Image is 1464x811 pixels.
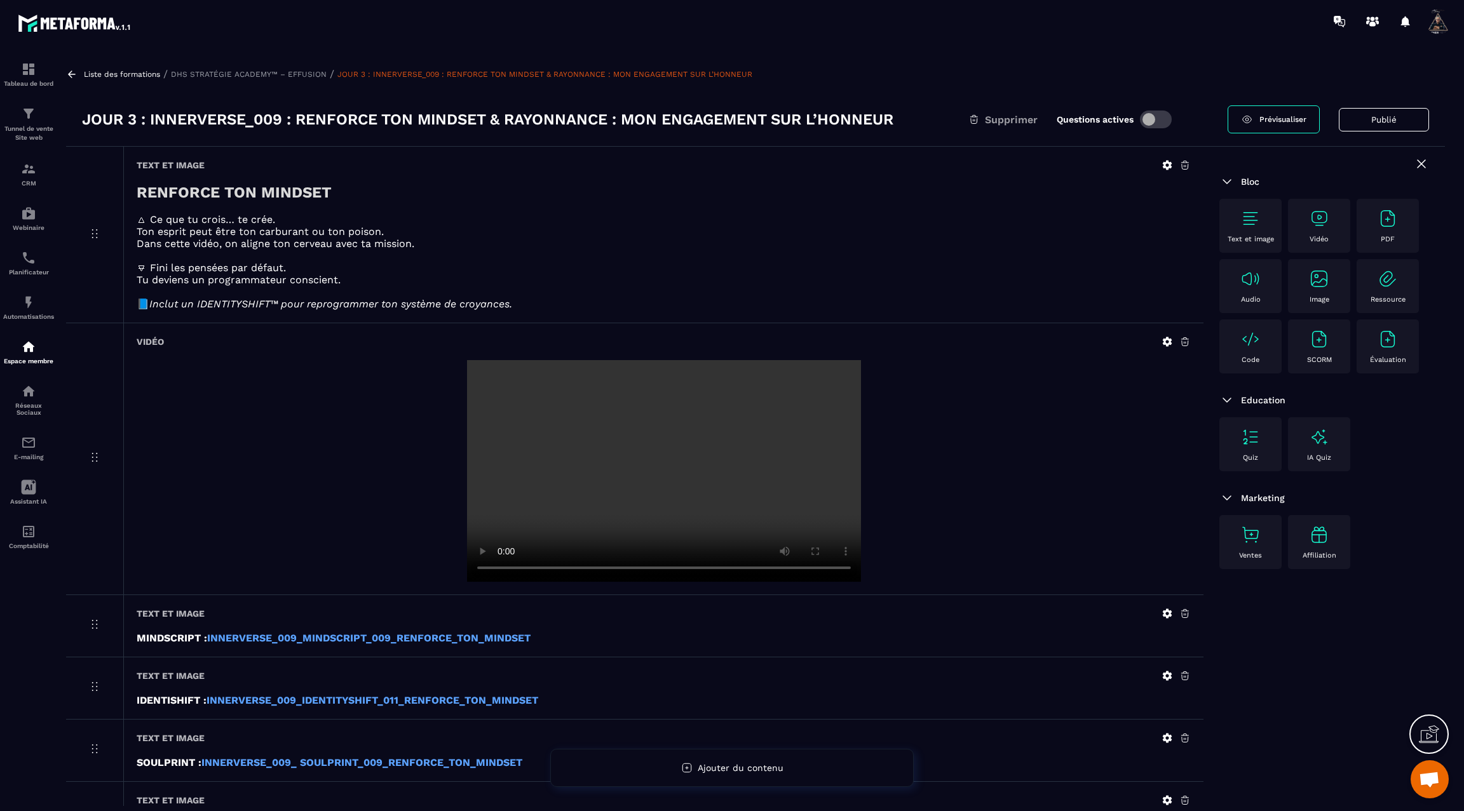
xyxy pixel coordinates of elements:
[1241,395,1285,405] span: Education
[3,152,54,196] a: formationformationCRM
[1310,295,1329,304] p: Image
[137,608,205,619] h6: Text et image
[3,124,54,142] p: Tunnel de vente Site web
[137,756,201,768] strong: SOULPRINT :
[698,763,783,773] span: Ajouter du contenu
[1240,427,1261,447] img: text-image no-wra
[1411,760,1449,798] div: Ouvrir le chat
[1057,114,1134,124] label: Questions actives
[163,68,168,80] span: /
[207,694,538,706] a: INNERVERSE_009_IDENTITYSHIFT_011_RENFORCE_TON_MINDSET
[137,795,205,805] h6: Text et image
[1378,269,1398,289] img: text-image no-wra
[1309,525,1329,545] img: text-image
[1241,493,1285,503] span: Marketing
[1241,177,1259,187] span: Bloc
[3,402,54,416] p: Réseaux Sociaux
[137,160,205,170] h6: Text et image
[1310,235,1329,243] p: Vidéo
[1240,329,1261,349] img: text-image no-wra
[1228,105,1320,133] a: Prévisualiser
[21,524,36,539] img: accountant
[3,196,54,241] a: automationsautomationsWebinaire
[1242,356,1259,364] p: Code
[1309,269,1329,289] img: text-image no-wra
[1370,356,1406,364] p: Évaluation
[201,756,522,768] a: INNERVERSE_009_ SOULPRINT_009_RENFORCE_TON_MINDSET
[3,52,54,97] a: formationformationTableau de bord
[149,298,512,310] em: Inclut un IDENTITYSHIFT™ pour reprogrammer ton système de croyances.
[1219,174,1235,189] img: arrow-down
[985,114,1038,126] span: Supprimer
[3,330,54,374] a: automationsautomationsEspace membre
[21,384,36,399] img: social-network
[82,109,893,130] h3: JOUR 3 : INNERVERSE_009 : RENFORCE TON MINDSET & RAYONNANCE : MON ENGAGEMENT SUR L’HONNEUR
[137,671,205,681] h6: Text et image
[137,733,205,743] h6: Text et image
[1243,453,1258,462] p: Quiz
[137,184,332,201] strong: RENFORCE TON MINDSET
[1303,551,1336,560] p: Affiliation
[84,70,160,79] a: Liste des formations
[1378,329,1398,349] img: text-image no-wra
[1241,295,1261,304] p: Audio
[1378,208,1398,229] img: text-image no-wra
[1381,235,1395,243] p: PDF
[3,374,54,426] a: social-networksocial-networkRéseaux Sociaux
[3,313,54,320] p: Automatisations
[137,238,1191,250] p: Dans cette vidéo, on aligne ton cerveau avec ta mission.
[3,498,54,505] p: Assistant IA
[1228,235,1274,243] p: Text et image
[207,632,531,644] a: INNERVERSE_009_MINDSCRIPT_009_RENFORCE_TON_MINDSET
[1309,427,1329,447] img: text-image
[1371,295,1406,304] p: Ressource
[171,70,327,79] a: DHS STRATÉGIE ACADEMY™ – EFFUSION
[137,694,207,706] strong: IDENTISHIFT :
[3,426,54,470] a: emailemailE-mailing
[137,225,1191,238] p: Ton esprit peut être ton carburant ou ton poison.
[1240,269,1261,289] img: text-image no-wra
[3,80,54,87] p: Tableau de bord
[1219,490,1235,506] img: arrow-down
[1307,453,1331,462] p: IA Quiz
[337,70,752,79] a: JOUR 3 : INNERVERSE_009 : RENFORCE TON MINDSET & RAYONNANCE : MON ENGAGEMENT SUR L’HONNEUR
[1240,525,1261,545] img: text-image no-wra
[137,262,1191,274] p: 🜃 Fini les pensées par défaut.
[21,295,36,310] img: automations
[1259,115,1306,124] span: Prévisualiser
[3,358,54,365] p: Espace membre
[137,632,207,644] strong: MINDSCRIPT :
[21,435,36,450] img: email
[3,542,54,549] p: Comptabilité
[21,106,36,121] img: formation
[1307,356,1332,364] p: SCORM
[330,68,334,80] span: /
[21,339,36,354] img: automations
[3,241,54,285] a: schedulerschedulerPlanificateur
[3,224,54,231] p: Webinaire
[137,337,164,347] h6: Vidéo
[21,250,36,265] img: scheduler
[3,470,54,514] a: Assistant IA
[137,213,1191,225] p: 🜂 Ce que tu crois… te crée.
[3,453,54,460] p: E-mailing
[1219,392,1235,408] img: arrow-down
[21,62,36,77] img: formation
[3,514,54,559] a: accountantaccountantComptabilité
[3,97,54,152] a: formationformationTunnel de vente Site web
[21,161,36,177] img: formation
[1309,329,1329,349] img: text-image no-wra
[1239,551,1262,560] p: Ventes
[3,180,54,187] p: CRM
[1309,208,1329,229] img: text-image no-wra
[1339,108,1429,131] button: Publié
[137,274,1191,286] p: Tu deviens un programmateur conscient.
[1240,208,1261,229] img: text-image no-wra
[3,269,54,276] p: Planificateur
[137,298,1191,310] p: 📘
